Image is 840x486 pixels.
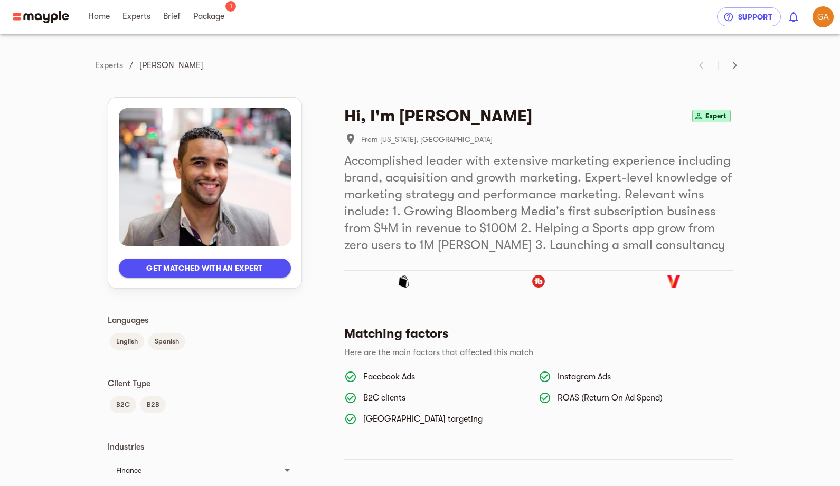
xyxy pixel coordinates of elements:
[116,464,275,477] div: Finance
[781,4,806,30] button: show 0 new notifications
[193,10,224,23] span: Package
[110,398,136,411] span: B2C
[108,458,302,483] div: Finance
[558,370,724,383] p: Instagram Ads
[127,262,282,274] span: Get matched with an expert
[363,370,530,383] p: Facebook Ads
[13,11,69,23] img: Main logo
[344,325,724,342] h5: Matching factors
[108,377,302,390] p: Client Type
[813,6,834,27] img: b2oKtf9RRxaqUWJ9ED3J
[108,314,302,327] p: Languages
[344,275,463,288] div: Cherry Hill Mall
[122,10,150,23] span: Experts
[558,392,724,404] p: ROAS (Return On Ad Spend)
[110,335,144,348] span: English
[701,110,730,122] span: Expert
[363,392,530,404] p: B2C clients
[129,59,133,72] span: /
[344,106,532,127] h4: Hi, I'm [PERSON_NAME]
[108,441,302,453] p: Industries
[615,275,733,288] div: Verizon
[361,133,733,146] span: From [US_STATE], [GEOGRAPHIC_DATA]
[119,259,291,278] button: Get matched with an expert
[88,10,110,23] span: Home
[725,11,772,23] span: Support
[163,10,181,23] span: Brief
[95,61,123,70] a: Experts
[148,335,185,348] span: Spanish
[717,7,781,26] button: Support
[140,398,166,411] span: B2B
[225,1,236,12] span: 1
[344,152,733,253] h5: Accomplished leader with extensive marketing experience including brand, acquisition and growth m...
[344,346,724,359] p: Here are the main factors that affected this match
[363,413,530,425] p: [GEOGRAPHIC_DATA] targeting
[139,59,203,72] p: [PERSON_NAME]
[479,275,598,288] div: Branded Entertainment Network - TubeBuddy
